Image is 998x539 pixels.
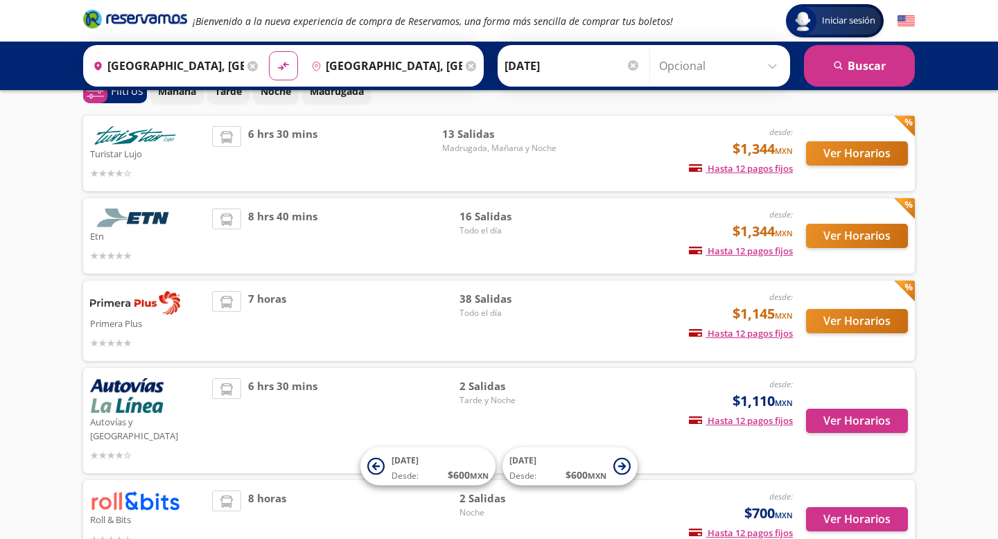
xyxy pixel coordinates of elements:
[193,15,673,28] em: ¡Bienvenido a la nueva experiencia de compra de Reservamos, una forma más sencilla de comprar tus...
[459,506,557,519] span: Noche
[83,8,187,33] a: Brand Logo
[90,126,180,145] img: Turistar Lujo
[659,48,783,83] input: Opcional
[111,82,143,99] p: Filtros
[689,327,793,339] span: Hasta 12 pagos fijos
[90,413,205,443] p: Autovías y [GEOGRAPHIC_DATA]
[588,470,606,481] small: MXN
[733,139,793,159] span: $1,344
[459,491,557,506] span: 2 Salidas
[90,145,205,161] p: Turistar Lujo
[689,527,793,539] span: Hasta 12 pagos fijos
[261,84,291,98] p: Noche
[505,48,640,83] input: Elegir Fecha
[310,84,364,98] p: Madrugada
[360,448,496,486] button: [DATE]Desde:$600MXN
[775,398,793,408] small: MXN
[83,79,147,103] button: 0Filtros
[509,470,536,482] span: Desde:
[769,209,793,220] em: desde:
[248,291,286,351] span: 7 horas
[470,470,489,481] small: MXN
[90,315,205,331] p: Primera Plus
[733,391,793,412] span: $1,110
[215,84,242,98] p: Tarde
[90,378,164,413] img: Autovías y La Línea
[90,209,180,227] img: Etn
[502,448,638,486] button: [DATE]Desde:$600MXN
[806,141,908,166] button: Ver Horarios
[90,227,205,244] p: Etn
[689,162,793,175] span: Hasta 12 pagos fijos
[509,454,536,466] span: [DATE]
[158,84,196,98] p: Mañana
[744,503,793,524] span: $700
[733,221,793,242] span: $1,344
[87,48,244,83] input: Buscar Origen
[83,8,187,29] i: Brand Logo
[306,48,462,83] input: Buscar Destino
[302,78,371,105] button: Madrugada
[248,378,317,463] span: 6 hrs 30 mins
[775,228,793,238] small: MXN
[806,309,908,333] button: Ver Horarios
[769,378,793,390] em: desde:
[442,142,557,154] span: Madrugada, Mañana y Noche
[689,245,793,257] span: Hasta 12 pagos fijos
[459,224,557,237] span: Todo el día
[775,310,793,321] small: MXN
[806,224,908,248] button: Ver Horarios
[448,468,489,482] span: $ 600
[775,510,793,520] small: MXN
[90,491,180,511] img: Roll & Bits
[459,378,557,394] span: 2 Salidas
[566,468,606,482] span: $ 600
[207,78,249,105] button: Tarde
[769,291,793,303] em: desde:
[248,126,317,181] span: 6 hrs 30 mins
[392,470,419,482] span: Desde:
[733,303,793,324] span: $1,145
[253,78,299,105] button: Noche
[689,414,793,427] span: Hasta 12 pagos fijos
[248,209,317,263] span: 8 hrs 40 mins
[459,209,557,224] span: 16 Salidas
[898,12,915,30] button: English
[459,307,557,319] span: Todo el día
[90,511,205,527] p: Roll & Bits
[459,291,557,307] span: 38 Salidas
[769,126,793,138] em: desde:
[392,454,419,466] span: [DATE]
[806,409,908,433] button: Ver Horarios
[442,126,557,142] span: 13 Salidas
[150,78,204,105] button: Mañana
[769,491,793,502] em: desde:
[90,291,180,315] img: Primera Plus
[804,45,915,87] button: Buscar
[806,507,908,531] button: Ver Horarios
[775,145,793,156] small: MXN
[816,14,881,28] span: Iniciar sesión
[459,394,557,407] span: Tarde y Noche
